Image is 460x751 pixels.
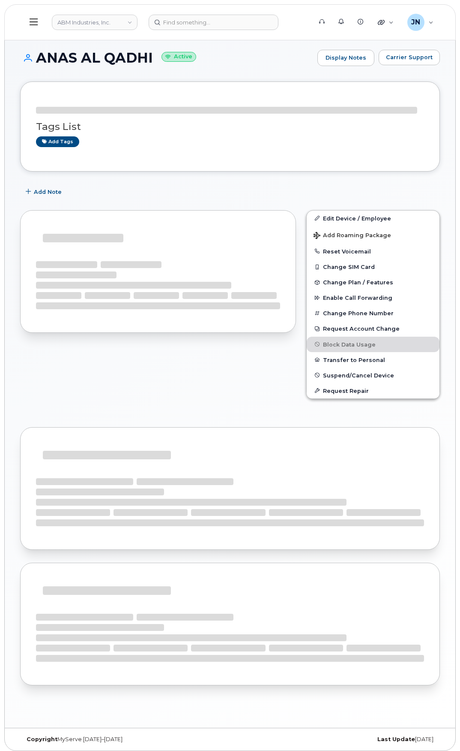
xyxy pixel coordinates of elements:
span: Change Plan / Features [323,279,393,286]
button: Request Account Change [307,321,439,336]
button: Change Plan / Features [307,274,439,290]
strong: Copyright [27,736,57,742]
button: Block Data Usage [307,337,439,352]
button: Suspend/Cancel Device [307,368,439,383]
h1: ANAS AL QADHI [20,50,313,65]
a: Display Notes [317,50,374,66]
small: Active [161,52,196,62]
span: Add Roaming Package [314,232,391,240]
strong: Last Update [377,736,415,742]
button: Add Note [20,184,69,200]
button: Reset Voicemail [307,244,439,259]
span: Add Note [34,188,62,196]
button: Change Phone Number [307,305,439,321]
button: Change SIM Card [307,259,439,274]
span: Enable Call Forwarding [323,295,392,301]
button: Add Roaming Package [307,226,439,244]
span: Carrier Support [386,53,433,61]
span: Suspend/Cancel Device [323,372,394,378]
button: Carrier Support [379,50,440,65]
a: Edit Device / Employee [307,211,439,226]
h3: Tags List [36,121,424,132]
button: Request Repair [307,383,439,398]
button: Transfer to Personal [307,352,439,368]
button: Enable Call Forwarding [307,290,439,305]
div: [DATE] [230,736,440,743]
a: Add tags [36,136,79,147]
div: MyServe [DATE]–[DATE] [20,736,230,743]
